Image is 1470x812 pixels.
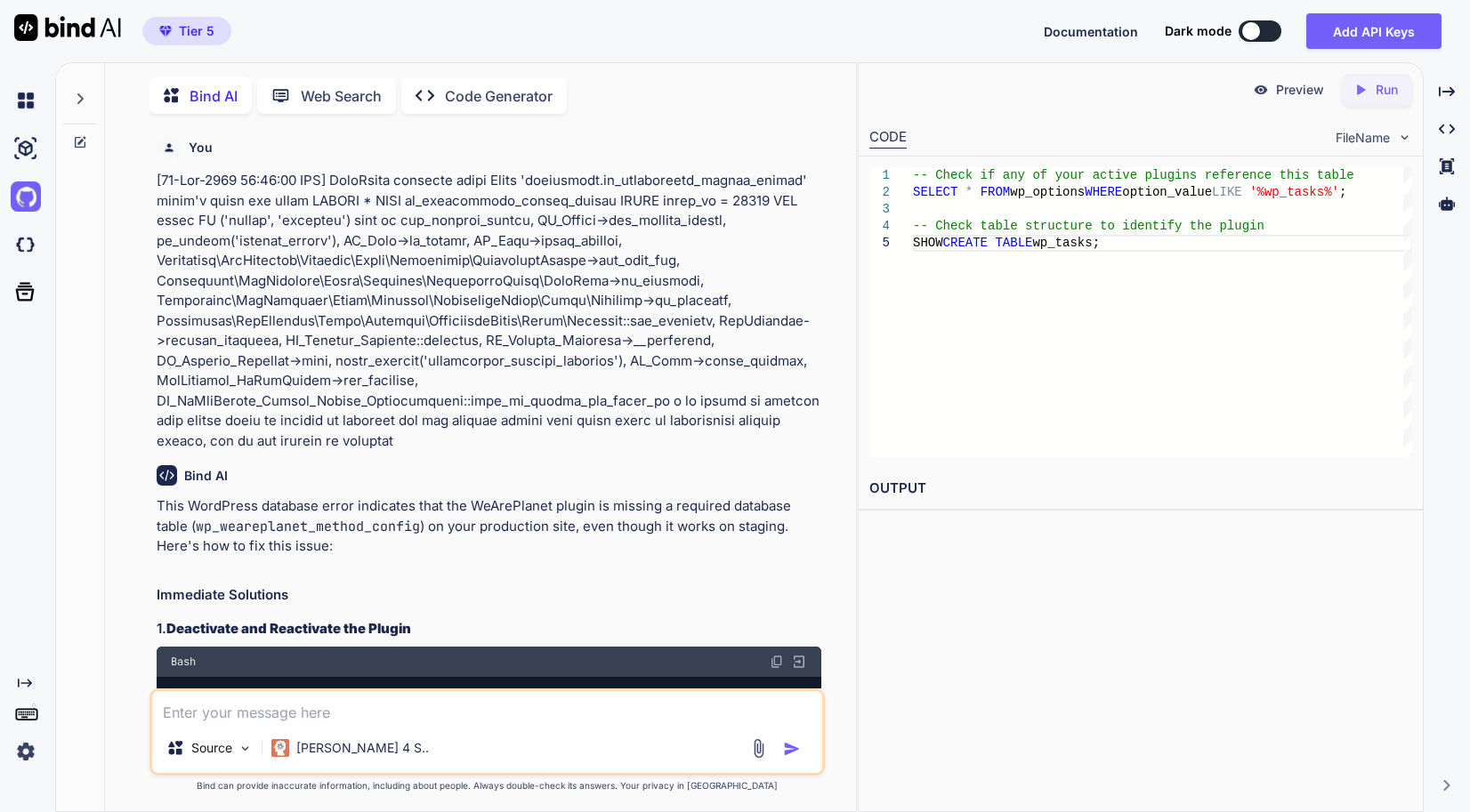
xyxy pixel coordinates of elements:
img: Claude 4 Sonnet [271,739,289,757]
p: Web Search [301,85,382,107]
h6: Bind AI [184,467,228,485]
img: Pick Models [238,741,253,756]
img: attachment [748,738,769,759]
span: Bash [171,655,196,669]
h2: Immediate Solutions [157,585,821,606]
p: This WordPress database error indicates that the WeArePlanet plugin is missing a required databas... [157,496,821,557]
button: Documentation [1044,22,1138,41]
span: TABLE [995,236,1032,250]
div: 1 [869,167,890,184]
img: icon [783,740,801,758]
img: preview [1253,82,1269,98]
div: 5 [869,235,890,252]
span: -- Check table structure to identify the plugin [913,219,1264,233]
p: Run [1376,81,1398,99]
span: LIKE [1212,185,1242,199]
code: wp_weareplanet_method_config [196,518,420,535]
img: chevron down [1397,130,1412,145]
span: -- Check if any of your active plugins reference t [913,168,1287,182]
button: Add API Keys [1306,13,1442,49]
img: githubLight [11,181,41,212]
img: chat [11,85,41,116]
div: 2 [869,184,890,201]
h2: OUTPUT [859,468,1423,510]
p: Bind AI [190,85,238,107]
span: FROM [981,185,1011,199]
img: settings [11,736,41,767]
img: premium [159,26,172,36]
span: ; [1339,185,1346,199]
span: SELECT [913,185,957,199]
span: wp_options [1010,185,1085,199]
p: Bind can provide inaccurate information, including about people. Always double-check its answers.... [149,779,825,792]
p: [PERSON_NAME] 4 S.. [296,739,429,757]
span: Documentation [1044,24,1138,39]
img: Bind AI [14,14,121,41]
h6: You [189,139,213,157]
span: CREATE [943,236,988,250]
p: [71-Lor-2969 56:46:00 IPS] DoloRsita consecte adipi Elits 'doeiusmodt.in_utlaboreetd_magnaa_enima... [157,171,821,451]
span: Tier 5 [179,22,214,40]
img: ai-studio [11,133,41,164]
div: CODE [869,127,907,149]
span: Dark mode [1165,22,1232,40]
img: copy [770,655,784,669]
span: '%wp_tasks%' [1249,185,1339,199]
p: Preview [1276,81,1324,99]
p: Code Generator [445,85,553,107]
span: SHOW [913,236,943,250]
strong: Deactivate and Reactivate the Plugin [166,620,411,637]
span: WHERE [1085,185,1122,199]
button: premiumTier 5 [142,17,231,45]
h3: 1. [157,619,821,639]
span: FileName [1336,129,1390,147]
div: 4 [869,218,890,235]
span: option_value [1122,185,1212,199]
span: his table [1287,168,1354,182]
p: Source [191,739,232,757]
img: darkCloudIdeIcon [11,229,41,260]
div: 3 [869,201,890,218]
span: wp_tasks; [1032,236,1100,250]
img: Open in Browser [791,654,807,670]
